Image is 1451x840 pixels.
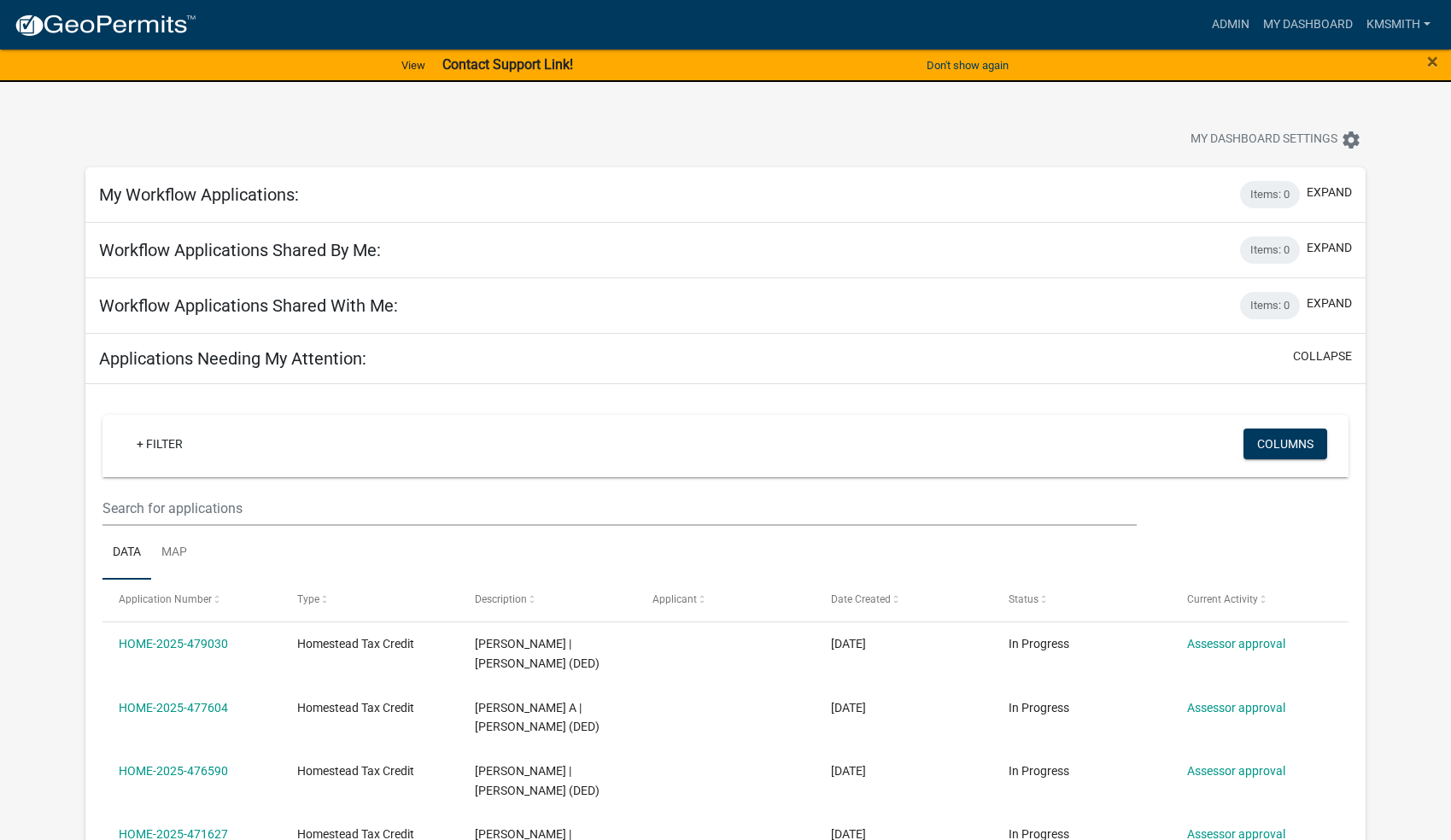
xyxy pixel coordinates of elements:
span: 09/12/2025 [831,701,866,715]
datatable-header-cell: Description [459,580,636,621]
span: Applicant [652,593,697,605]
a: HOME-2025-479030 [119,637,228,650]
a: Assessor approval [1187,701,1285,715]
div: Items: 0 [1240,236,1300,264]
span: Description [475,593,527,605]
span: My Dashboard Settings [1191,130,1337,150]
span: 09/10/2025 [831,764,866,778]
button: expand [1307,184,1352,201]
i: settings [1341,130,1361,150]
span: Retz, Allison A | Krieger, Clint W (DED) [475,701,600,734]
a: View [395,51,432,79]
strong: Contact Support Link! [442,56,573,73]
span: Type [297,593,319,605]
button: Columns [1243,429,1327,459]
datatable-header-cell: Type [280,580,458,621]
datatable-header-cell: Status [992,580,1170,621]
span: Date Created [831,593,891,605]
button: expand [1307,239,1352,257]
button: My Dashboard Settingssettings [1177,123,1375,156]
div: Items: 0 [1240,292,1300,319]
a: Data [102,526,151,580]
h5: Applications Needing My Attention: [99,348,366,369]
datatable-header-cell: Current Activity [1170,580,1348,621]
span: Homestead Tax Credit [297,701,414,715]
button: Don't show again [920,51,1015,79]
h5: Workflow Applications Shared By Me: [99,240,381,260]
datatable-header-cell: Applicant [636,580,814,621]
button: expand [1307,295,1352,312]
span: Homestead Tax Credit [297,764,414,778]
a: My Dashboard [1256,9,1360,41]
span: 09/16/2025 [831,637,866,650]
a: Map [151,526,197,580]
div: Items: 0 [1240,181,1300,208]
span: × [1427,50,1438,73]
a: + Filter [123,429,196,459]
span: In Progress [1009,764,1069,778]
span: Thompson, Zachery A | Thompson, Olivia M (DED) [475,637,600,670]
a: Assessor approval [1187,764,1285,778]
a: Assessor approval [1187,637,1285,650]
span: Application Number [119,593,212,605]
span: Pedersen, Kelsie | Pedersen, Brian (DED) [475,764,600,797]
span: Homestead Tax Credit [297,637,414,650]
datatable-header-cell: Date Created [815,580,992,621]
a: HOME-2025-476590 [119,764,228,778]
span: Current Activity [1187,593,1258,605]
input: Search for applications [102,491,1137,526]
button: Close [1427,51,1438,72]
h5: My Workflow Applications: [99,184,299,205]
span: In Progress [1009,637,1069,650]
a: kmsmith [1360,9,1437,41]
button: collapse [1293,347,1352,365]
a: Admin [1205,9,1256,41]
span: Status [1009,593,1039,605]
a: HOME-2025-477604 [119,701,228,715]
h5: Workflow Applications Shared With Me: [99,295,398,316]
span: In Progress [1009,701,1069,715]
datatable-header-cell: Application Number [102,580,280,621]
